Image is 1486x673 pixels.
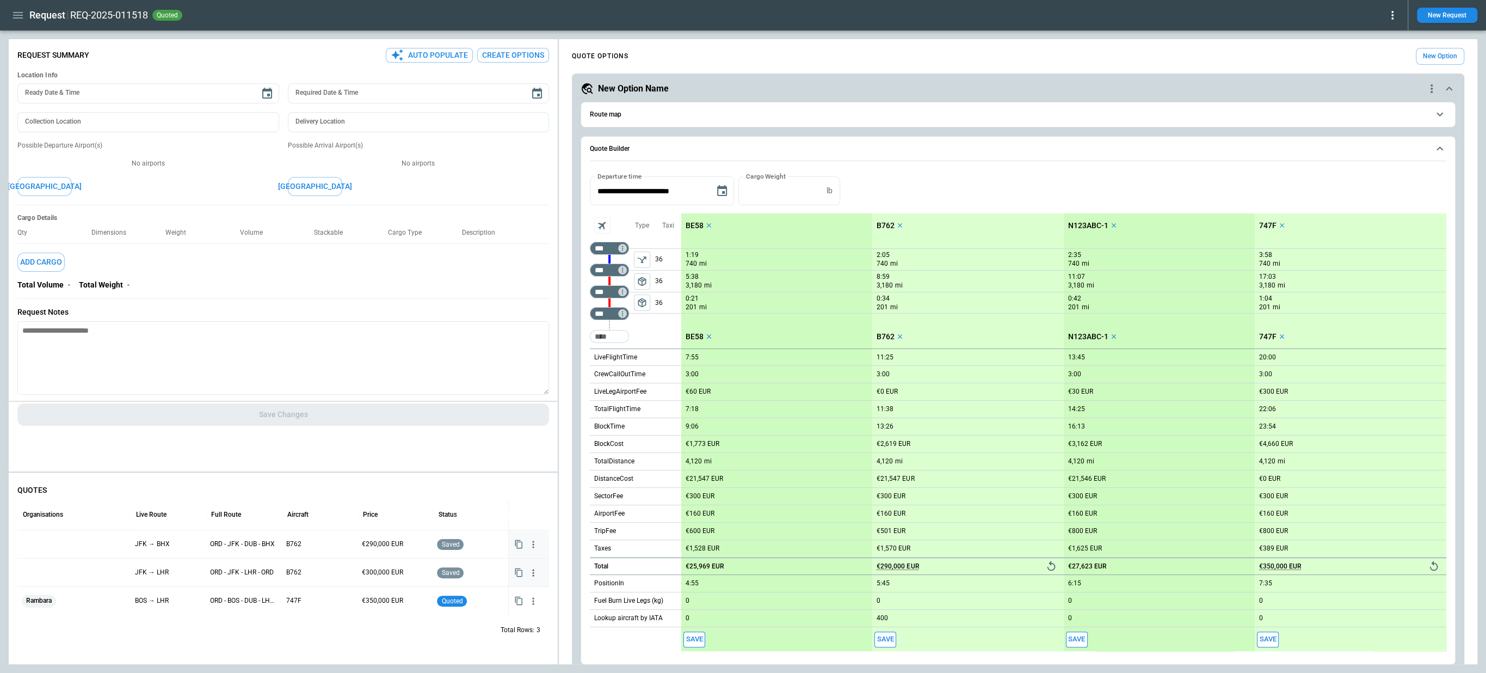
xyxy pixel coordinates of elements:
button: [GEOGRAPHIC_DATA] [17,177,72,196]
span: Aircraft selection [594,217,611,234]
p: BOS → LHR [135,596,202,605]
h6: Quote Builder [590,145,630,152]
p: €501 EUR [877,527,905,535]
p: €160 EUR [877,510,905,518]
p: €350,000 EUR [362,596,429,605]
p: €300 EUR [1259,388,1288,396]
div: Saved [437,559,504,586]
div: Live Route [136,511,167,518]
span: Rambara [22,587,56,615]
p: JFK → LHR [135,568,202,577]
p: Request Summary [17,51,89,60]
h1: Request [29,9,65,22]
span: saved [439,569,461,577]
p: SectorFee [594,492,623,501]
p: mi [895,457,903,466]
p: 201 [1068,303,1080,312]
p: 747F [286,596,353,605]
p: 4,120 [1259,457,1275,466]
p: Weight [165,229,195,237]
span: Type of sector [634,252,650,268]
p: QUOTES [17,486,549,495]
p: BE58 [686,332,704,341]
p: €160 EUR [686,510,714,518]
p: mi [1082,303,1089,312]
div: Aircraft [287,511,309,518]
p: 7:18 [686,405,699,413]
button: Save [1066,632,1088,647]
p: 3:00 [1068,370,1081,378]
h6: Route map [590,111,621,118]
p: 747F [1259,221,1277,230]
p: JFK → BHX [135,540,202,549]
p: mi [890,303,898,312]
p: €160 EUR [1068,510,1097,518]
p: 3:00 [686,370,699,378]
p: Cargo Type [388,229,430,237]
button: left aligned [634,252,650,268]
p: BlockCost [594,439,624,449]
p: LiveFlightTime [594,353,637,362]
p: 4,120 [1068,457,1084,466]
p: 6:15 [1068,579,1081,588]
span: package_2 [637,297,648,308]
p: €21,547 EUR [877,475,914,483]
p: 0 [1259,614,1263,622]
button: Reset [1043,558,1059,574]
p: mi [1087,457,1094,466]
button: Reset [1426,558,1442,574]
p: Fuel Burn Live Legs (kg) [594,596,663,605]
p: Possible Arrival Airport(s) [288,141,550,150]
p: 36 [655,271,681,292]
button: Copy quote content [512,537,526,551]
p: 0:34 [877,295,890,303]
div: Saved [437,530,504,558]
p: €300 EUR [686,492,714,500]
p: - [127,280,130,290]
p: 3,180 [686,281,702,290]
p: 3:00 [1259,370,1272,378]
p: Taxes [594,544,611,553]
p: Total Volume [17,280,64,290]
button: Auto Populate [386,48,473,63]
p: TripFee [594,527,616,536]
p: BlockTime [594,422,625,431]
p: Volume [240,229,272,237]
p: Request Notes [17,308,549,317]
p: mi [699,259,707,268]
p: €800 EUR [1068,527,1097,535]
p: mi [890,259,898,268]
p: €27,623 EUR [1068,562,1107,571]
label: Departure time [597,172,642,181]
p: ORD - BOS - DUB - LHR - ORD [210,596,278,605]
p: LiveLegAirportFee [594,387,646,396]
p: 4,120 [686,457,702,466]
p: 36 [655,249,681,270]
p: 16:13 [1068,423,1085,431]
p: 5:38 [686,273,699,281]
p: €800 EUR [1259,527,1288,535]
button: Save [1257,632,1279,647]
p: 1:19 [686,251,699,259]
h6: Total [594,563,608,570]
div: Too short [590,307,629,320]
p: €30 EUR [1068,388,1093,396]
p: €290,000 EUR [877,562,919,571]
p: Qty [17,229,36,237]
span: quoted [155,11,180,19]
p: 1:04 [1259,295,1272,303]
p: Description [462,229,504,237]
button: Quote Builder [590,137,1446,162]
p: 4,120 [877,457,893,466]
button: left aligned [634,295,650,311]
p: 11:25 [877,353,893,362]
span: saved [439,541,461,548]
p: Stackable [314,229,352,237]
p: 0 [877,597,880,605]
p: 3,180 [877,281,893,290]
p: Total Rows: [501,626,534,635]
p: B762 [877,332,895,341]
p: mi [704,457,712,466]
div: Too short [590,285,629,298]
p: 36 [655,292,681,313]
